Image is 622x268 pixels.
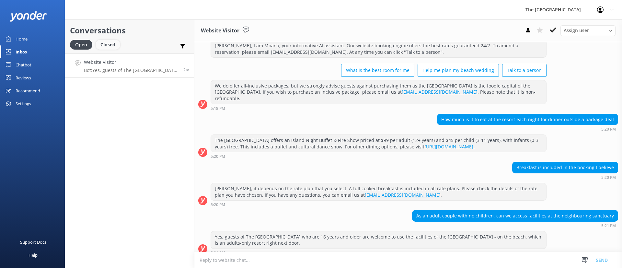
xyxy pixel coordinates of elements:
span: Aug 25 2025 05:21pm (UTC -10:00) Pacific/Honolulu [183,67,189,73]
button: What is the best room for me [341,64,414,77]
button: Help me plan my beach wedding [418,64,499,77]
a: Open [70,41,96,48]
div: [PERSON_NAME], it depends on the rate plan that you select. A full cooked breakfast is included i... [211,183,546,200]
h3: Website Visitor [201,27,239,35]
div: We do offer all-inclusive packages, but we strongly advise guests against purchasing them as the ... [211,80,546,104]
h4: Website Visitor [84,59,179,66]
div: [PERSON_NAME], I am Moana, your informative AI assistant. Our website booking engine offers the b... [211,40,546,57]
div: Closed [96,40,120,50]
div: Aug 25 2025 05:20pm (UTC -10:00) Pacific/Honolulu [211,202,547,207]
div: Aug 25 2025 05:20pm (UTC -10:00) Pacific/Honolulu [512,175,618,180]
p: Bot: Yes, guests of The [GEOGRAPHIC_DATA] who are 16 years and older are welcome to use the facil... [84,67,179,73]
div: As an adult couple with no children, can we access facilities at the neighbouring sanctuary [412,210,618,221]
a: [EMAIL_ADDRESS][DOMAIN_NAME] [402,89,478,95]
h2: Conversations [70,24,189,37]
div: Recommend [16,84,40,97]
div: Help [29,249,38,262]
div: Aug 25 2025 05:20pm (UTC -10:00) Pacific/Honolulu [211,154,547,158]
strong: 5:20 PM [211,203,225,207]
a: Website VisitorBot:Yes, guests of The [GEOGRAPHIC_DATA] who are 16 years and older are welcome to... [65,53,194,78]
div: Settings [16,97,31,110]
strong: 5:21 PM [601,224,616,228]
strong: 5:20 PM [211,155,225,158]
div: Breakfast is included In the booking I believe [513,162,618,173]
strong: 5:21 PM [211,251,225,255]
div: How much is it to eat at the resort each night for dinner outside a package deal [437,114,618,125]
div: Aug 25 2025 05:20pm (UTC -10:00) Pacific/Honolulu [437,127,618,131]
div: Open [70,40,92,50]
span: Assign user [564,27,589,34]
div: Aug 25 2025 05:21pm (UTC -10:00) Pacific/Honolulu [211,251,547,255]
a: Closed [96,41,123,48]
div: Aug 25 2025 05:18pm (UTC -10:00) Pacific/Honolulu [211,106,547,111]
strong: 5:20 PM [601,127,616,131]
strong: 5:18 PM [211,107,225,111]
strong: 5:20 PM [601,176,616,180]
div: Chatbot [16,58,31,71]
a: [EMAIL_ADDRESS][DOMAIN_NAME] [365,192,441,198]
div: Assign User [560,25,616,36]
button: Talk to a person [502,64,547,77]
div: Inbox [16,45,28,58]
div: Home [16,32,28,45]
div: Support Docs [20,236,46,249]
div: Aug 25 2025 05:21pm (UTC -10:00) Pacific/Honolulu [412,223,618,228]
a: [URL][DOMAIN_NAME]. [424,144,475,150]
img: yonder-white-logo.png [10,11,47,22]
div: The [GEOGRAPHIC_DATA] offers an Island Night Buffet & Fire Show priced at $99 per adult (12+ year... [211,135,546,152]
div: Reviews [16,71,31,84]
div: Yes, guests of The [GEOGRAPHIC_DATA] who are 16 years and older are welcome to use the facilities... [211,231,546,249]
